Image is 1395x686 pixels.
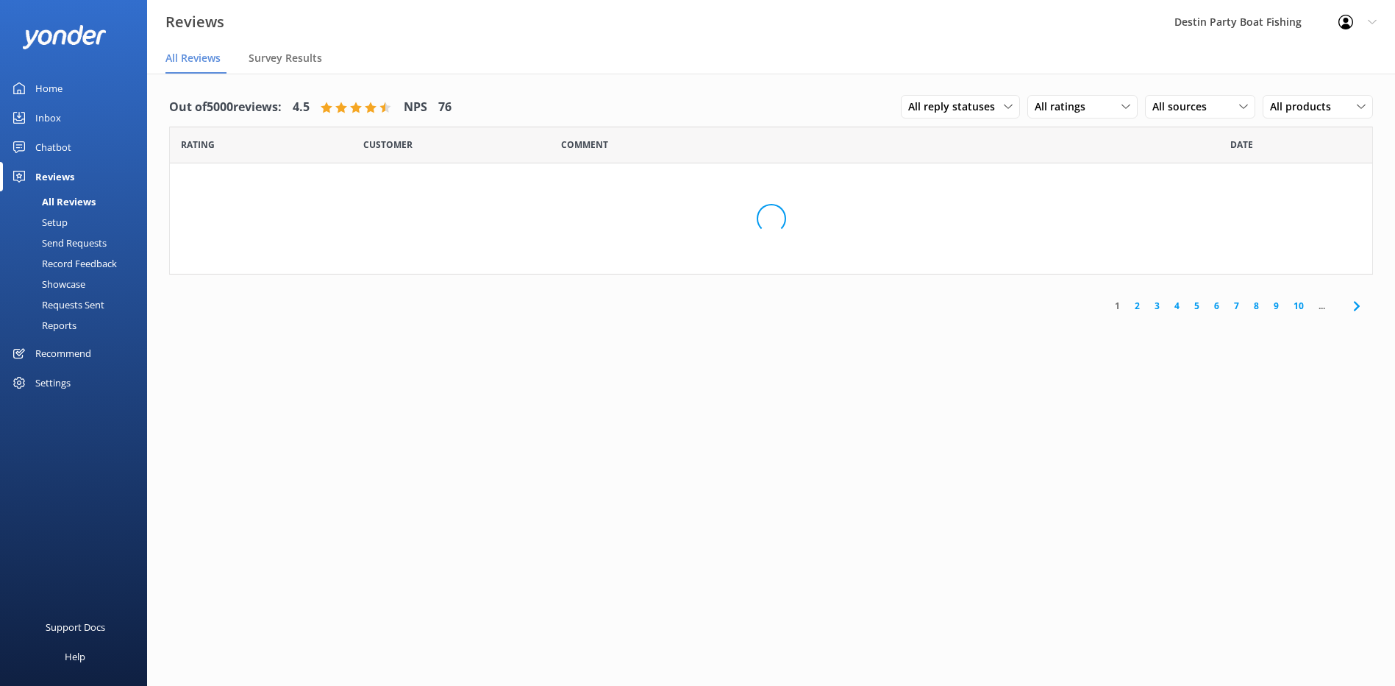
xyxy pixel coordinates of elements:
div: Send Requests [9,233,107,253]
a: Showcase [9,274,147,294]
a: 8 [1246,299,1266,313]
div: Support Docs [46,612,105,642]
span: All sources [1152,99,1216,115]
a: 10 [1286,299,1311,313]
span: All Reviews [165,51,221,66]
div: Record Feedback [9,253,117,274]
span: Question [561,138,608,152]
h4: 76 [438,98,452,117]
h4: Out of 5000 reviews: [169,98,282,117]
a: Reports [9,315,147,336]
span: All ratings [1035,99,1094,115]
a: Record Feedback [9,253,147,274]
div: Inbox [35,103,61,132]
div: All Reviews [9,191,96,212]
span: ... [1311,299,1332,313]
h3: Reviews [165,10,224,34]
img: yonder-white-logo.png [22,25,107,49]
div: Settings [35,368,71,397]
div: Home [35,74,63,103]
a: 3 [1147,299,1167,313]
span: Date [181,138,215,152]
a: Requests Sent [9,294,147,315]
span: Date [1230,138,1253,152]
a: Send Requests [9,233,147,253]
h4: NPS [404,98,427,117]
h4: 4.5 [293,98,310,117]
span: Survey Results [249,51,322,66]
span: All reply statuses [908,99,1004,115]
a: 6 [1207,299,1227,313]
a: 4 [1167,299,1187,313]
span: All products [1270,99,1340,115]
div: Chatbot [35,132,71,162]
span: Date [363,138,413,152]
div: Help [65,642,85,671]
a: Setup [9,212,147,233]
a: 7 [1227,299,1246,313]
a: 5 [1187,299,1207,313]
a: 2 [1127,299,1147,313]
a: 1 [1107,299,1127,313]
div: Reviews [35,162,74,191]
div: Recommend [35,339,91,368]
div: Showcase [9,274,85,294]
div: Reports [9,315,76,336]
div: Requests Sent [9,294,104,315]
a: All Reviews [9,191,147,212]
div: Setup [9,212,68,233]
a: 9 [1266,299,1286,313]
